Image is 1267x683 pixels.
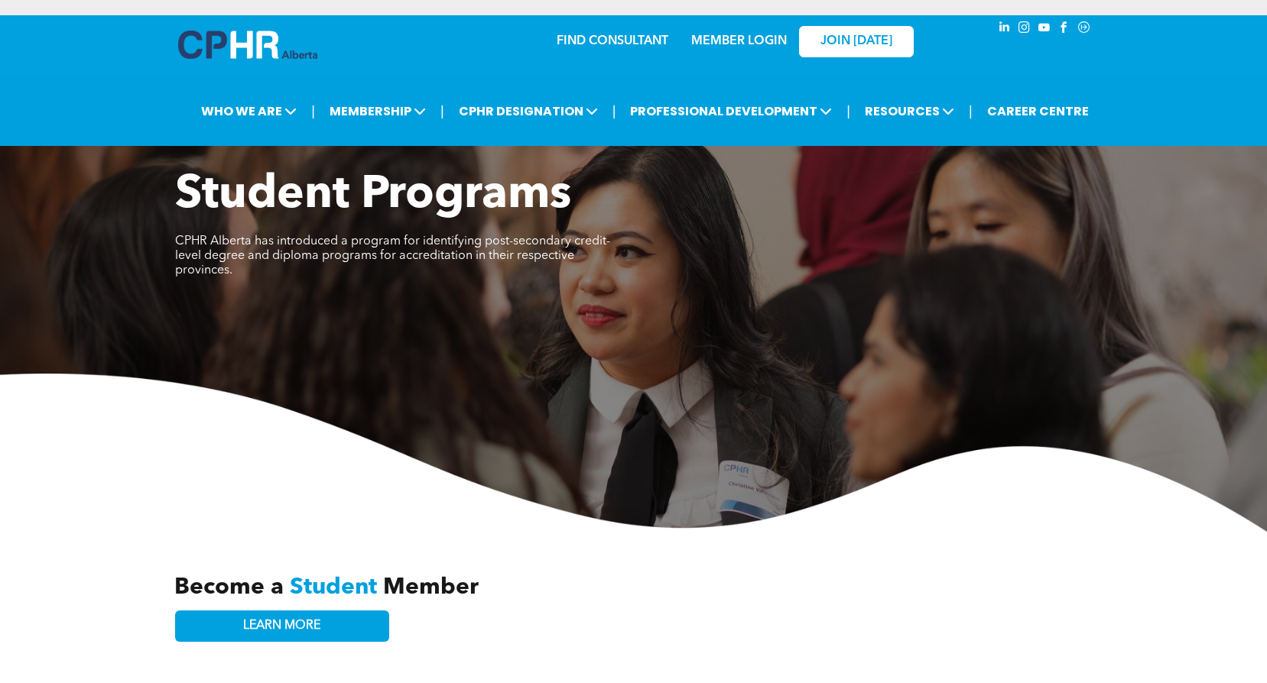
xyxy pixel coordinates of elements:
a: MEMBER LOGIN [691,35,787,47]
span: PROFESSIONAL DEVELOPMENT [625,97,837,125]
span: WHO WE ARE [197,97,301,125]
a: JOIN [DATE] [799,26,914,57]
span: MEMBERSHIP [325,97,430,125]
li: | [311,95,315,127]
li: | [969,95,973,127]
a: instagram [1016,19,1033,40]
a: FIND CONSULTANT [557,35,668,47]
span: Member [383,576,479,599]
span: LEARN MORE [243,619,320,633]
a: linkedin [996,19,1013,40]
span: RESOURCES [860,97,959,125]
a: LEARN MORE [175,610,389,642]
a: Social network [1076,19,1093,40]
img: A blue and white logo for cp alberta [178,31,317,59]
span: JOIN [DATE] [820,34,892,49]
span: Student Programs [175,173,571,218]
span: Student [290,576,377,599]
span: Become a [174,576,284,599]
li: | [612,95,616,127]
li: | [440,95,444,127]
span: CPHR Alberta has introduced a program for identifying post-secondary credit-level degree and dipl... [175,235,610,277]
a: facebook [1056,19,1073,40]
li: | [846,95,850,127]
span: CPHR DESIGNATION [454,97,603,125]
a: youtube [1036,19,1053,40]
a: CAREER CENTRE [983,97,1093,125]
